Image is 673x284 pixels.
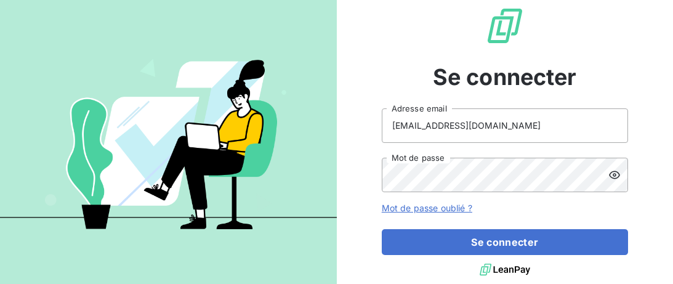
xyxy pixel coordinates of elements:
a: Mot de passe oublié ? [382,203,472,213]
button: Se connecter [382,229,628,255]
img: Logo LeanPay [485,6,525,46]
input: placeholder [382,108,628,143]
img: logo [480,261,530,279]
span: Se connecter [433,60,577,94]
